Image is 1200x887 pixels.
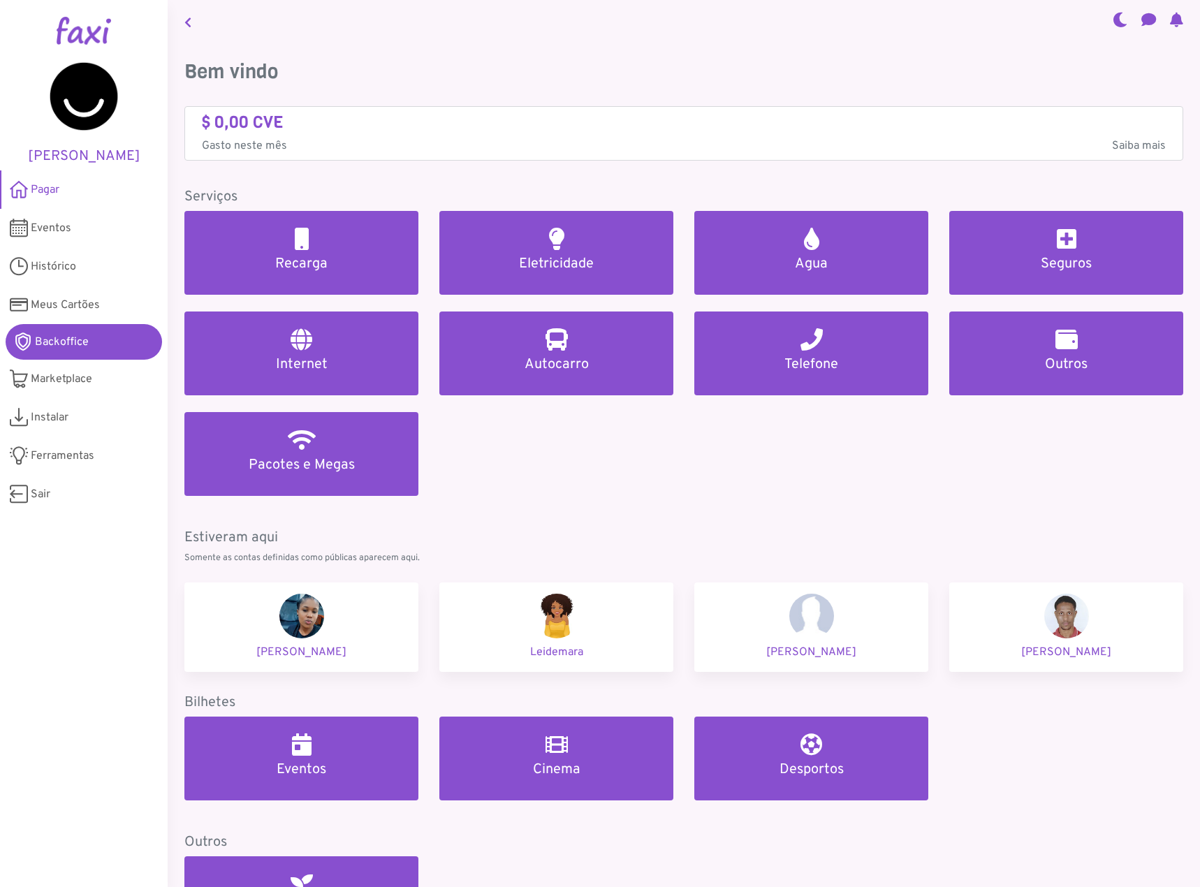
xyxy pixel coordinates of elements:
[201,356,402,373] h5: Internet
[966,256,1166,272] h5: Seguros
[202,112,1166,155] a: $ 0,00 CVE Gasto neste mêsSaiba mais
[705,644,917,661] p: [PERSON_NAME]
[196,644,407,661] p: [PERSON_NAME]
[184,529,1183,546] h5: Estiveram aqui
[21,148,147,165] h5: [PERSON_NAME]
[202,112,1166,133] h4: $ 0,00 CVE
[201,761,402,778] h5: Eventos
[184,60,1183,84] h3: Bem vindo
[184,834,1183,851] h5: Outros
[439,717,673,800] a: Cinema
[184,189,1183,205] h5: Serviços
[279,594,324,638] img: Jandira Jorgeane
[31,371,92,388] span: Marketplace
[711,256,912,272] h5: Agua
[694,582,928,672] a: Anna Rodrigues [PERSON_NAME]
[6,324,162,360] a: Backoffice
[201,457,402,474] h5: Pacotes e Megas
[31,182,59,198] span: Pagar
[439,582,673,672] a: Leidemara Leidemara
[184,211,418,295] a: Recarga
[31,297,100,314] span: Meus Cartões
[960,644,1172,661] p: [PERSON_NAME]
[21,61,147,165] a: [PERSON_NAME]
[694,211,928,295] a: Agua
[184,311,418,395] a: Internet
[184,717,418,800] a: Eventos
[184,694,1183,711] h5: Bilhetes
[35,334,89,351] span: Backoffice
[202,138,1166,154] p: Gasto neste mês
[439,211,673,295] a: Eletricidade
[31,448,94,464] span: Ferramentas
[201,256,402,272] h5: Recarga
[534,594,579,638] img: Leidemara
[31,220,71,237] span: Eventos
[711,356,912,373] h5: Telefone
[439,311,673,395] a: Autocarro
[694,311,928,395] a: Telefone
[184,582,418,672] a: Jandira Jorgeane [PERSON_NAME]
[966,356,1166,373] h5: Outros
[1044,594,1089,638] img: Carlos Barros
[1112,138,1166,154] span: Saiba mais
[694,717,928,800] a: Desportos
[451,644,662,661] p: Leidemara
[184,412,418,496] a: Pacotes e Megas
[31,409,68,426] span: Instalar
[949,311,1183,395] a: Outros
[949,211,1183,295] a: Seguros
[31,486,50,503] span: Sair
[456,356,657,373] h5: Autocarro
[949,582,1183,672] a: Carlos Barros [PERSON_NAME]
[31,258,76,275] span: Histórico
[184,552,1183,565] p: Somente as contas definidas como públicas aparecem aqui.
[456,256,657,272] h5: Eletricidade
[711,761,912,778] h5: Desportos
[456,761,657,778] h5: Cinema
[789,594,834,638] img: Anna Rodrigues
